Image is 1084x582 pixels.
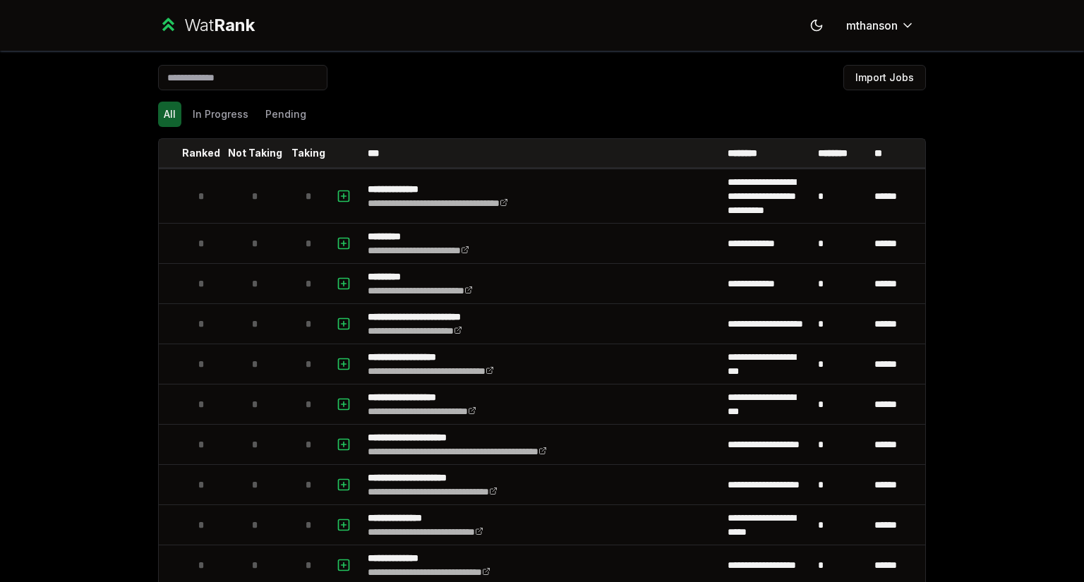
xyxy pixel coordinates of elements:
[291,146,325,160] p: Taking
[182,146,220,160] p: Ranked
[214,15,255,35] span: Rank
[184,14,255,37] div: Wat
[835,13,926,38] button: mthanson
[260,102,312,127] button: Pending
[843,65,926,90] button: Import Jobs
[158,102,181,127] button: All
[158,14,255,37] a: WatRank
[846,17,898,34] span: mthanson
[228,146,282,160] p: Not Taking
[187,102,254,127] button: In Progress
